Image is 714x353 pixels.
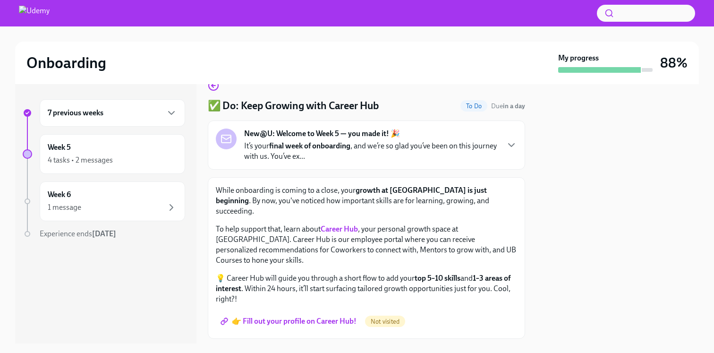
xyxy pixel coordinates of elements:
h3: 88% [660,54,688,71]
span: Due [491,102,525,110]
strong: New@U: Welcome to Week 5 — you made it! 🎉 [244,129,400,139]
h4: ✅ Do: Keep Growing with Career Hub [208,99,379,113]
a: Week 54 tasks • 2 messages [23,134,185,174]
strong: final week of onboarding [269,141,350,150]
h6: 7 previous weeks [48,108,103,118]
h6: Week 5 [48,142,71,153]
h6: Week 6 [48,189,71,200]
strong: top 5–10 skills [415,274,460,283]
p: While onboarding is coming to a close, your . By now, you've noticed how important skills are for... [216,185,517,216]
span: September 13th, 2025 10:00 [491,102,525,111]
strong: My progress [558,53,599,63]
div: 1 message [48,202,81,213]
span: Experience ends [40,229,116,238]
div: 7 previous weeks [40,99,185,127]
strong: [DATE] [92,229,116,238]
img: Udemy [19,6,50,21]
span: 👉 Fill out your profile on Career Hub! [222,317,357,326]
div: 4 tasks • 2 messages [48,155,113,165]
span: Not visited [365,318,405,325]
p: 💡 Career Hub will guide you through a short flow to add your and . Within 24 hours, it’ll start s... [216,273,517,304]
h2: Onboarding [26,53,106,72]
a: Career Hub [321,224,358,233]
a: Week 61 message [23,181,185,221]
strong: in a day [503,102,525,110]
span: To Do [460,103,487,110]
p: To help support that, learn about , your personal growth space at [GEOGRAPHIC_DATA]. Career Hub i... [216,224,517,266]
p: It’s your , and we’re so glad you’ve been on this journey with us. You’ve ex... [244,141,498,162]
a: 👉 Fill out your profile on Career Hub! [216,312,363,331]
